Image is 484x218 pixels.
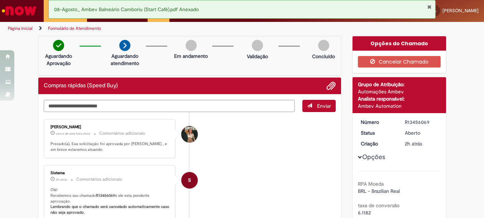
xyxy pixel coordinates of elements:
small: Comentários adicionais [99,130,145,136]
span: [PERSON_NAME] [442,8,479,14]
dt: Criação [355,140,399,147]
b: R13456069 [96,193,115,198]
span: BRL - Brazilian Real [358,188,400,194]
span: Enviar [317,103,331,109]
div: Analista responsável: [358,95,441,102]
div: Sistema [51,171,170,175]
textarea: Digite sua mensagem aqui... [44,100,295,112]
div: [PERSON_NAME] [51,125,170,129]
button: Fechar Notificação [427,4,432,10]
div: Grupo de Atribuição: [358,81,441,88]
span: 2h atrás [56,177,67,182]
p: Olá! Recebemos seu chamado e ele esta pendente aprovação. [51,187,170,215]
time: 28/08/2025 09:49:16 [56,131,90,136]
div: System [181,172,198,189]
button: Enviar [302,100,336,112]
button: Cancelar Chamado [358,56,441,68]
div: Opções do Chamado [353,36,446,51]
span: 2h atrás [405,140,422,147]
p: Concluído [312,53,335,60]
img: check-circle-green.png [53,40,64,51]
b: taxa de conversão [358,202,399,209]
dt: Número [355,119,399,126]
span: 6.1182 [358,209,371,216]
span: S [188,172,191,189]
div: Ambev Automation [358,102,441,110]
p: Aguardando Aprovação [41,52,76,67]
div: Aberto [405,129,438,136]
time: 28/08/2025 09:15:14 [56,177,67,182]
img: img-circle-grey.png [186,40,197,51]
img: img-circle-grey.png [252,40,263,51]
div: Julia Cortes De Andrade [181,126,198,143]
h2: Compras rápidas (Speed Buy) Histórico de tíquete [44,83,118,89]
p: Em andamento [174,52,208,60]
p: Validação [247,53,268,60]
p: Aguardando atendimento [107,52,142,67]
span: 08-Agosto_ Ambev Balneário Camboriu (Start Café).pdf Anexado [54,6,199,13]
img: ServiceNow [1,4,38,18]
time: 28/08/2025 09:15:02 [405,140,422,147]
dt: Status [355,129,399,136]
a: Formulário de Atendimento [48,25,101,31]
button: Adicionar anexos [326,81,336,91]
ul: Trilhas de página [5,22,317,35]
img: img-circle-grey.png [318,40,329,51]
p: Prezado(a), Sua solicitação foi aprovada por [PERSON_NAME] , e em breve estaremos atuando. [51,141,170,152]
img: arrow-next.png [119,40,130,51]
small: Comentários adicionais [76,176,122,182]
div: Automações Ambev [358,88,441,95]
a: Página inicial [8,25,33,31]
b: Lembrando que o chamado será cancelado automaticamente caso não seja aprovado. [51,204,171,215]
div: 28/08/2025 09:15:02 [405,140,438,147]
div: R13456069 [405,119,438,126]
span: cerca de uma hora atrás [56,131,90,136]
b: RPA Moeda [358,181,384,187]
